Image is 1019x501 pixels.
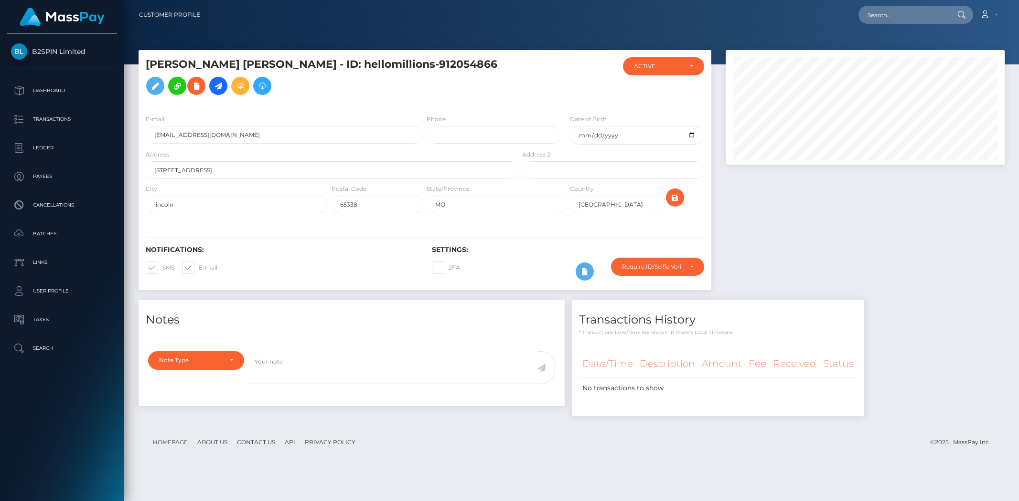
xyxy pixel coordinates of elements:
[432,246,704,254] h6: Settings:
[820,351,857,377] th: Status
[146,57,513,100] h5: [PERSON_NAME] [PERSON_NAME] - ID: hellomillions-912054866
[11,341,113,355] p: Search
[622,263,682,271] div: Require ID/Selfie Verification
[146,150,169,159] label: Address
[745,351,770,377] th: Fee
[148,351,244,369] button: Note Type
[146,185,157,193] label: City
[7,193,117,217] a: Cancellations
[7,107,117,131] a: Transactions
[146,261,174,274] label: SMS
[7,79,117,103] a: Dashboard
[636,351,698,377] th: Description
[7,47,117,56] span: B2SPIN Limited
[11,83,113,98] p: Dashboard
[930,437,998,448] div: © 2025 , MassPay Inc.
[7,279,117,303] a: User Profile
[209,77,227,95] a: Initiate Payout
[579,377,857,399] td: No transactions to show
[281,435,299,449] a: API
[7,165,117,188] a: Payees
[634,63,682,70] div: ACTIVE
[7,136,117,160] a: Ledger
[579,329,857,336] p: * Transactions date/time are shown in payee's local timezone
[11,141,113,155] p: Ledger
[427,115,446,124] label: Phone
[182,261,217,274] label: E-mail
[432,261,460,274] label: 2FA
[11,198,113,212] p: Cancellations
[7,222,117,246] a: Batches
[193,435,231,449] a: About Us
[20,8,105,26] img: MassPay Logo
[11,313,113,327] p: Taxes
[233,435,279,449] a: Contact Us
[11,169,113,184] p: Payees
[301,435,359,449] a: Privacy Policy
[611,258,704,276] button: Require ID/Selfie Verification
[7,250,117,274] a: Links
[522,150,550,159] label: Address 2
[579,312,857,328] h4: Transactions History
[698,351,745,377] th: Amount
[149,435,192,449] a: Homepage
[579,351,636,377] th: Date/Time
[146,312,558,328] h4: Notes
[11,227,113,241] p: Batches
[146,246,418,254] h6: Notifications:
[146,115,164,124] label: E-mail
[427,185,469,193] label: State/Province
[159,356,222,364] div: Note Type
[11,284,113,298] p: User Profile
[7,336,117,360] a: Search
[11,43,27,60] img: B2SPIN Limited
[7,308,117,332] a: Taxes
[858,6,948,24] input: Search...
[570,115,607,124] label: Date of Birth
[570,185,594,193] label: Country
[139,5,200,25] a: Customer Profile
[332,185,366,193] label: Postal Code
[770,351,820,377] th: Received
[11,255,113,270] p: Links
[623,57,704,75] button: ACTIVE
[11,112,113,126] p: Transactions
